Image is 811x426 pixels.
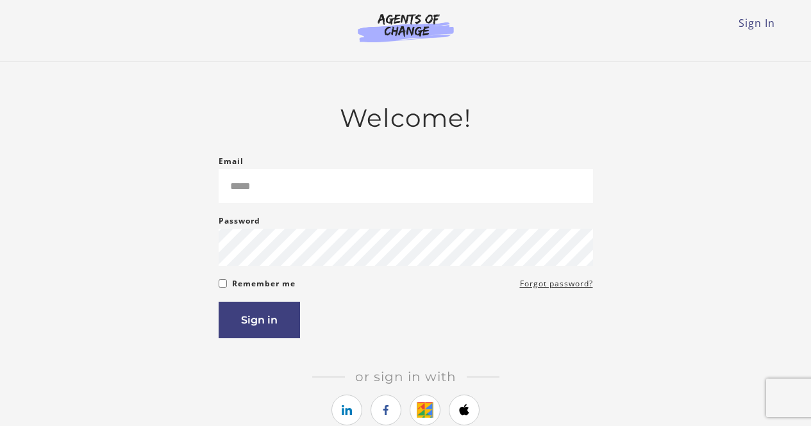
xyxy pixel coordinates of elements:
[449,395,480,425] a: https://courses.thinkific.com/users/auth/apple?ss%5Breferral%5D=&ss%5Buser_return_to%5D=&ss%5Bvis...
[371,395,401,425] a: https://courses.thinkific.com/users/auth/facebook?ss%5Breferral%5D=&ss%5Buser_return_to%5D=&ss%5B...
[520,276,593,291] a: Forgot password?
[219,154,244,169] label: Email
[410,395,440,425] a: https://courses.thinkific.com/users/auth/google?ss%5Breferral%5D=&ss%5Buser_return_to%5D=&ss%5Bvi...
[331,395,362,425] a: https://courses.thinkific.com/users/auth/linkedin?ss%5Breferral%5D=&ss%5Buser_return_to%5D=&ss%5B...
[345,369,467,384] span: Or sign in with
[232,276,296,291] label: Remember me
[739,16,775,30] a: Sign In
[219,302,300,338] button: Sign in
[219,103,593,133] h2: Welcome!
[344,13,467,42] img: Agents of Change Logo
[219,213,260,229] label: Password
